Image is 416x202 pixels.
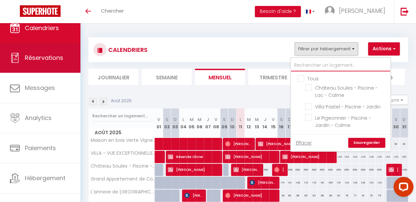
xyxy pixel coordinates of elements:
div: 84 [310,189,318,202]
div: 650 [375,164,384,176]
th: 15 [269,108,277,138]
div: 145 [367,151,375,163]
span: [PERSON_NAME] [225,189,275,202]
th: 06 [196,108,204,138]
img: ... [325,6,335,16]
th: 30 [392,108,400,138]
span: [PERSON_NAME] [225,150,275,163]
div: 75 [375,189,384,202]
span: Réservée Olivier [168,150,218,163]
abbr: L [182,116,184,123]
span: [PERSON_NAME] [274,163,285,176]
div: 145 [359,151,367,163]
span: [PERSON_NAME] [339,7,385,15]
th: 05 [187,108,196,138]
div: 145 [335,151,343,163]
span: Grand Appartement de Coubertin - Calme - Albi [90,177,156,182]
th: 17 [286,108,294,138]
div: 81 [359,189,367,202]
div: 141 [286,177,294,189]
abbr: M [198,116,202,123]
div: 450 [400,164,408,176]
div: 650 [351,164,359,176]
th: 04 [179,108,188,138]
abbr: S [394,116,397,123]
div: 191 [318,177,326,189]
div: 650 [343,164,351,176]
span: [PERSON_NAME] [233,163,260,176]
span: [PERSON_NAME] [258,138,364,150]
div: 80 [277,189,286,202]
th: 09 [220,108,228,138]
div: 85 [302,189,310,202]
div: 88 [318,189,326,202]
abbr: S [280,116,283,123]
th: 07 [204,108,212,138]
abbr: S [165,116,168,123]
th: 10 [228,108,237,138]
abbr: D [231,116,234,123]
span: Maison en bois Verte Vigne - Calme - Ecologique [90,138,156,143]
button: Actions [368,42,400,56]
div: 90 [392,138,400,150]
span: Le Pigeonnier - Piscine - Jardin - Calme [315,115,371,129]
span: [PERSON_NAME] [389,163,399,176]
div: 173 [302,177,310,189]
span: [PERSON_NAME] [168,163,218,176]
a: Effacer [296,139,312,146]
div: 145 [351,151,359,163]
abbr: V [214,116,217,123]
th: 01 [155,108,163,138]
th: 14 [261,108,269,138]
div: 650 [335,164,343,176]
abbr: V [272,116,275,123]
abbr: V [157,116,160,123]
span: [PERSON_NAME] [250,176,276,189]
th: 31 [400,108,408,138]
th: 03 [171,108,179,138]
li: Journalier [88,69,138,85]
button: Besoin d'aide ? [255,6,301,17]
div: 149 [351,177,359,189]
abbr: J [264,116,266,123]
span: Hébergement [25,174,66,182]
div: 650 [294,164,302,176]
img: logout [400,7,409,16]
span: VILLA - VUE EXCEPTIONNELLE - PISCINE - [GEOGRAPHIC_DATA] [90,151,156,156]
abbr: L [240,116,242,123]
div: 89 [326,189,335,202]
abbr: J [207,116,209,123]
input: Rechercher un logement... [291,60,390,71]
span: Château Soules - Piscine - Lac - Calme [90,164,156,169]
div: 172 [310,177,318,189]
span: [PERSON_NAME] [184,189,203,202]
th: 13 [253,108,261,138]
div: 650 [261,164,269,176]
div: 650 [359,164,367,176]
span: Messages [25,84,55,92]
span: Analytics [25,114,52,122]
div: 650 [318,164,326,176]
div: 66 [294,189,302,202]
div: 146 [359,177,367,189]
div: 170 [335,177,343,189]
div: 145 [343,151,351,163]
abbr: D [173,116,177,123]
div: 174 [277,177,286,189]
input: Rechercher un logement... [92,110,151,122]
div: 155 [400,151,408,163]
span: L'annexe de [GEOGRAPHIC_DATA] - [GEOGRAPHIC_DATA] [90,189,156,194]
abbr: M [255,116,259,123]
span: Paiements [25,144,56,152]
span: [PERSON_NAME] [282,150,333,163]
div: 142 [375,177,384,189]
div: 143 [367,177,375,189]
th: 08 [212,108,220,138]
th: 02 [163,108,171,138]
li: Semaine [142,69,192,85]
div: 145 [375,151,384,163]
div: 66 [286,189,294,202]
span: Château Soules - Piscine - Lac - Calme [315,85,378,99]
div: 145 [384,151,392,163]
